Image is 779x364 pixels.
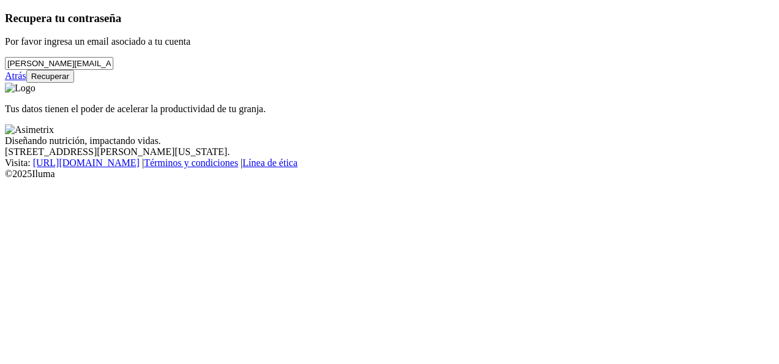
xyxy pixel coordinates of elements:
[5,124,54,135] img: Asimetrix
[5,104,774,115] p: Tus datos tienen el poder de acelerar la productividad de tu granja.
[26,70,74,83] button: Recuperar
[5,169,774,180] div: © 2025 Iluma
[33,157,140,168] a: [URL][DOMAIN_NAME]
[5,57,113,70] input: Tu correo
[5,157,774,169] div: Visita : | |
[5,146,774,157] div: [STREET_ADDRESS][PERSON_NAME][US_STATE].
[243,157,298,168] a: Línea de ética
[5,36,774,47] p: Por favor ingresa un email asociado a tu cuenta
[5,135,774,146] div: Diseñando nutrición, impactando vidas.
[5,70,26,81] a: Atrás
[144,157,238,168] a: Términos y condiciones
[5,83,36,94] img: Logo
[5,12,774,25] h3: Recupera tu contraseña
